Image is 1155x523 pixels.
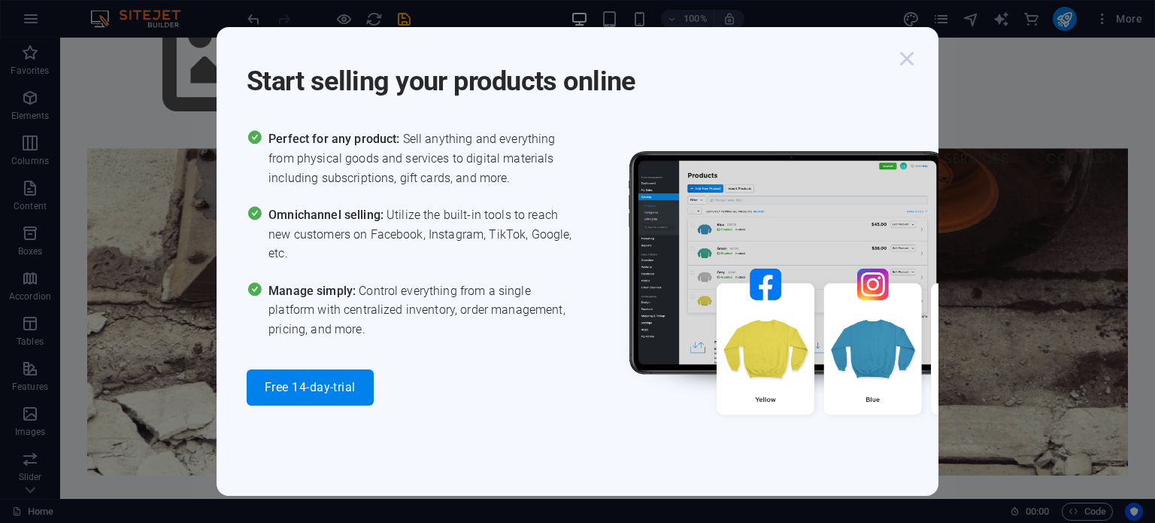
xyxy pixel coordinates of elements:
h1: Start selling your products online [247,45,893,99]
span: Control everything from a single platform with centralized inventory, order management, pricing, ... [268,281,577,339]
span: Sell anything and everything from physical goods and services to digital materials including subs... [268,129,577,187]
span: Perfect for any product: [268,132,402,146]
span: Free 14-day-trial [265,382,356,394]
span: Utilize the built-in tools to reach new customers on Facebook, Instagram, TikTok, Google, etc. [268,205,577,263]
img: promo_image.png [604,129,1055,458]
span: Omnichannel selling: [268,208,387,222]
span: Manage simply: [268,284,359,298]
button: Free 14-day-trial [247,369,374,406]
